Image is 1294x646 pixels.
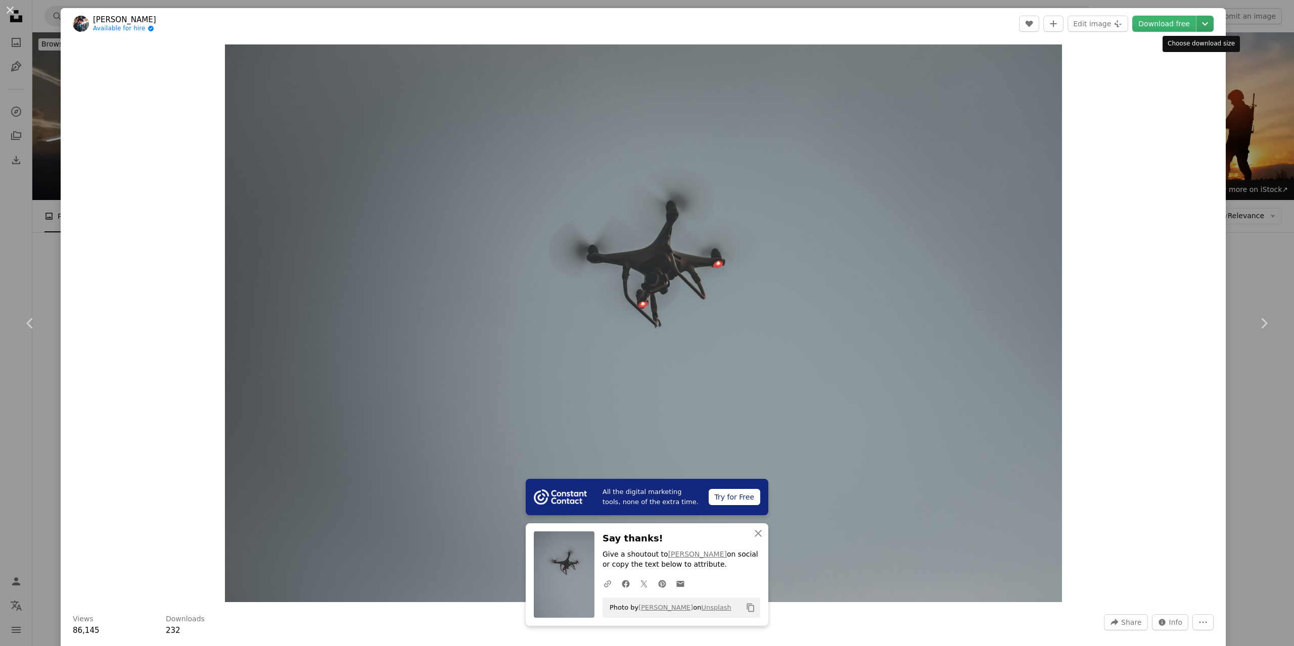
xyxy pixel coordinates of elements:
a: Available for hire [93,25,156,33]
a: [PERSON_NAME] [93,15,156,25]
span: 232 [166,626,180,635]
div: Try for Free [709,489,760,505]
a: All the digital marketing tools, none of the extra time.Try for Free [526,479,768,515]
button: Edit image [1068,16,1128,32]
div: Choose download size [1163,36,1240,52]
button: Copy to clipboard [742,599,759,616]
span: 86,145 [73,626,100,635]
a: Share on Facebook [617,573,635,593]
img: file-1754318165549-24bf788d5b37 [534,489,587,505]
button: Zoom in on this image [225,44,1062,602]
button: Choose download size [1196,16,1214,32]
a: Share over email [671,573,689,593]
a: Share on Twitter [635,573,653,593]
span: Info [1169,615,1183,630]
a: [PERSON_NAME] [638,604,693,611]
p: Give a shoutout to on social or copy the text below to attribute. [603,550,760,570]
button: More Actions [1192,614,1214,630]
h3: Downloads [166,614,205,624]
button: Share this image [1104,614,1147,630]
button: Add to Collection [1043,16,1064,32]
img: black and red drone flying [225,44,1062,602]
span: Photo by on [605,600,731,616]
img: Go to Pranav Singh's profile [73,16,89,32]
span: All the digital marketing tools, none of the extra time. [603,487,701,507]
button: Like [1019,16,1039,32]
h3: Views [73,614,94,624]
button: Stats about this image [1152,614,1189,630]
a: Share on Pinterest [653,573,671,593]
a: Next [1233,275,1294,372]
h3: Say thanks! [603,531,760,546]
a: Unsplash [701,604,731,611]
a: Download free [1132,16,1196,32]
a: [PERSON_NAME] [668,551,727,559]
span: Share [1121,615,1141,630]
